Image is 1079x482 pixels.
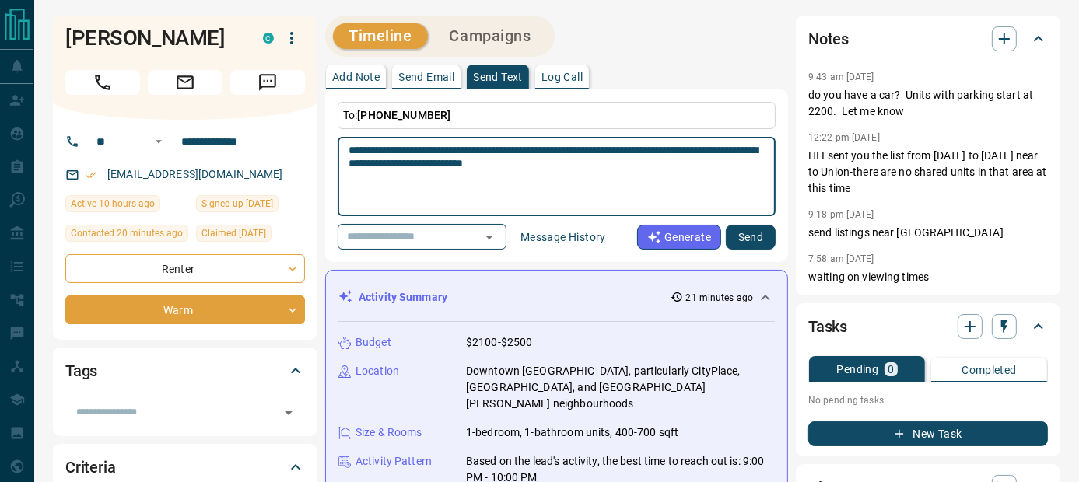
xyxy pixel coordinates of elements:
div: Notes [808,20,1048,58]
h2: Tasks [808,314,847,339]
h2: Notes [808,26,849,51]
span: Message [230,70,305,95]
h2: Criteria [65,455,116,480]
div: Tasks [808,308,1048,345]
div: Warm [65,295,305,324]
p: Budget [356,334,391,351]
div: Wed Aug 27 2025 [196,225,305,246]
span: Active 10 hours ago [71,196,155,211]
p: 9:43 am [DATE] [808,72,874,82]
span: [PHONE_NUMBER] [357,109,450,121]
button: Open [478,226,500,248]
p: To: [338,102,776,129]
p: $2100-$2500 [466,334,532,351]
p: Location [356,363,399,379]
button: Message History [511,225,615,250]
div: Tags [65,352,305,389]
button: New Task [808,421,1048,446]
span: Claimed [DATE] [201,225,266,241]
p: waiting on viewing times [808,269,1048,285]
span: Signed up [DATE] [201,196,273,211]
p: Send Text [473,72,523,82]
button: Open [149,132,168,151]
h1: [PERSON_NAME] [65,26,240,51]
p: Activity Pattern [356,453,432,470]
div: Sat Jul 06 2024 [196,195,305,217]
a: [EMAIL_ADDRESS][DOMAIN_NAME] [107,168,283,180]
div: Activity Summary21 minutes ago [338,283,775,312]
p: Completed [962,365,1017,375]
span: Contacted 20 minutes ago [71,225,183,241]
p: HI I sent you the list from [DATE] to [DATE] near to Union-there are no shared units in that area... [808,148,1048,197]
p: 21 minutes ago [686,291,754,305]
p: Log Call [541,72,583,82]
button: Campaigns [434,23,547,49]
span: Email [148,70,222,95]
p: 9:18 pm [DATE] [808,209,874,220]
button: Open [278,402,300,424]
p: Add Note [332,72,380,82]
div: Renter [65,254,305,283]
div: Sun Oct 12 2025 [65,225,188,246]
div: condos.ca [263,33,274,44]
p: Pending [836,364,878,375]
p: Send Email [398,72,454,82]
p: send listings near [GEOGRAPHIC_DATA] [808,225,1048,241]
p: 0 [888,364,894,375]
p: 12:22 pm [DATE] [808,132,880,143]
button: Timeline [333,23,428,49]
p: Size & Rooms [356,424,422,441]
p: No pending tasks [808,389,1048,412]
p: 7:58 am [DATE] [808,253,874,264]
h2: Tags [65,358,97,383]
button: Send [726,225,776,250]
p: 1-bedroom, 1-bathroom units, 400-700 sqft [466,424,678,441]
p: do you have a car? Units with parking start at 2200. Let me know [808,87,1048,120]
span: Call [65,70,140,95]
button: Generate [637,225,721,250]
div: Sat Oct 11 2025 [65,195,188,217]
svg: Email Verified [86,169,96,180]
p: Activity Summary [359,289,447,306]
p: Downtown [GEOGRAPHIC_DATA], particularly CityPlace, [GEOGRAPHIC_DATA], and [GEOGRAPHIC_DATA][PERS... [466,363,775,412]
